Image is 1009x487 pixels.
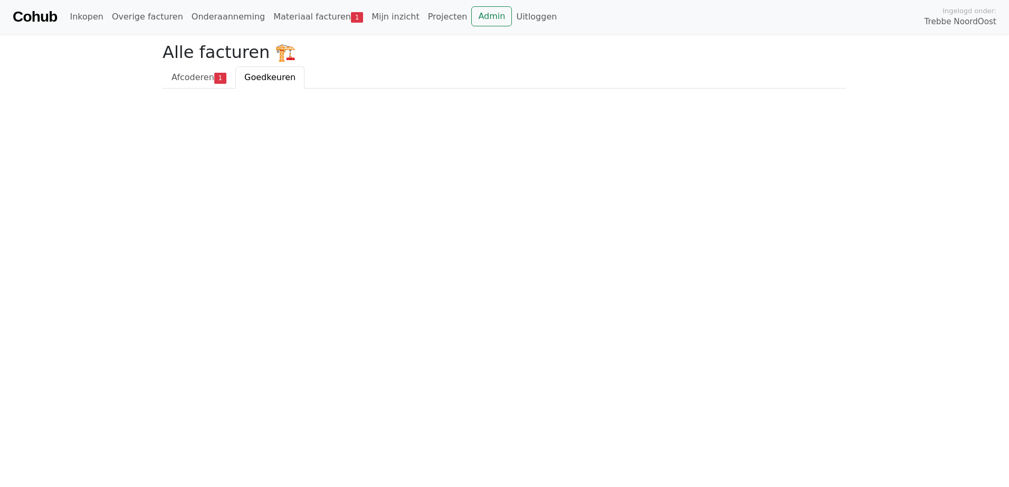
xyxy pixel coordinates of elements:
[512,6,561,27] a: Uitloggen
[163,66,235,89] a: Afcoderen1
[925,16,996,28] span: Trebbe NoordOost
[13,4,57,30] a: Cohub
[214,73,226,83] span: 1
[163,42,846,62] h2: Alle facturen 🏗️
[187,6,269,27] a: Onderaanneming
[351,12,363,23] span: 1
[172,72,214,82] span: Afcoderen
[235,66,304,89] a: Goedkeuren
[471,6,512,26] a: Admin
[367,6,424,27] a: Mijn inzicht
[244,72,296,82] span: Goedkeuren
[943,6,996,16] span: Ingelogd onder:
[269,6,367,27] a: Materiaal facturen1
[424,6,472,27] a: Projecten
[108,6,187,27] a: Overige facturen
[65,6,107,27] a: Inkopen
